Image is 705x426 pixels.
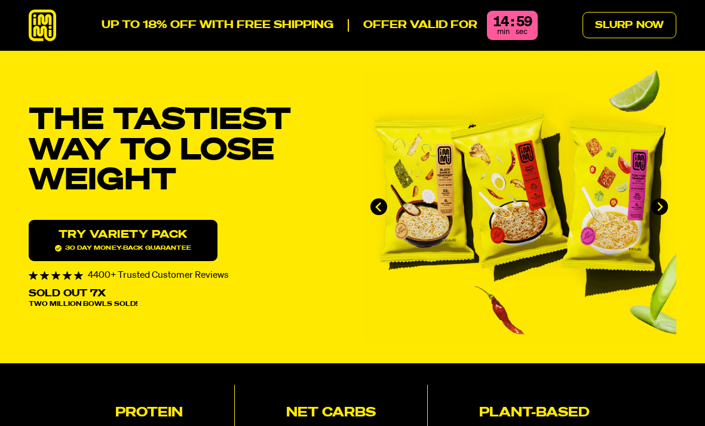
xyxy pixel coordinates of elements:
span: Two Million Bowls Sold! [29,301,137,308]
button: Go to last slide [370,198,387,215]
h2: Net Carbs [286,407,376,420]
div: : [511,16,514,30]
h1: THE TASTIEST WAY TO LOSE WEIGHT [29,106,343,197]
p: UP TO 18% OFF WITH FREE SHIPPING [102,19,333,32]
p: Sold Out 7X [29,289,106,299]
button: Next slide [651,198,668,215]
span: sec [516,28,528,36]
p: Offer valid for [348,19,477,32]
div: immi slideshow [362,70,676,344]
div: 4400+ Trusted Customer Reviews [29,271,343,280]
a: Slurp Now [583,12,676,38]
span: min [497,28,510,36]
h2: Plant-based [479,407,590,420]
div: 59 [516,16,532,30]
a: Try variety Pack30 day money-back guarantee [29,220,217,261]
li: 1 of 4 [362,70,676,344]
h2: Protein [115,407,183,420]
div: 14 [493,16,508,30]
span: 30 day money-back guarantee [55,245,191,252]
